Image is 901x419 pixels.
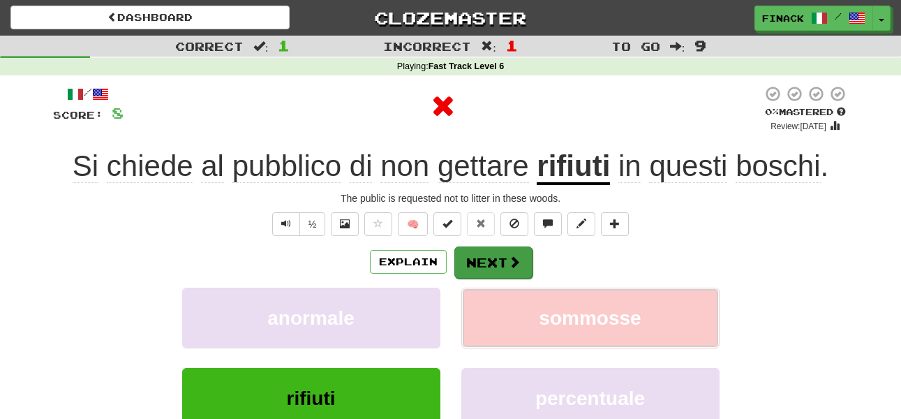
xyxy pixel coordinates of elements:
strong: Fast Track Level 6 [429,61,505,71]
span: sommosse [539,307,641,329]
span: gettare [438,149,529,183]
small: Review: [DATE] [770,122,826,131]
span: Finack [762,12,804,24]
span: Correct [175,39,244,53]
button: Play sentence audio (ctl+space) [272,212,300,236]
button: Discuss sentence (alt+u) [534,212,562,236]
span: 9 [694,37,706,54]
button: Next [454,247,533,279]
a: Finack / [754,6,873,31]
button: ½ [299,212,326,236]
button: 🧠 [398,212,428,236]
span: in [618,149,641,183]
div: / [53,85,124,103]
a: Clozemaster [311,6,590,30]
button: Explain [370,250,447,274]
span: anormale [267,307,355,329]
span: di [350,149,373,183]
span: Incorrect [383,39,471,53]
button: Ignore sentence (alt+i) [500,212,528,236]
button: Favorite sentence (alt+f) [364,212,392,236]
span: 0 % [765,106,779,117]
u: rifiuti [537,149,610,185]
button: anormale [182,288,440,348]
span: 1 [278,37,290,54]
span: al [201,149,224,183]
div: Text-to-speech controls [269,212,326,236]
div: Mastered [762,106,849,119]
span: Score: [53,109,103,121]
span: : [253,41,269,52]
span: pubblico [232,149,341,183]
button: Edit sentence (alt+d) [567,212,595,236]
span: chiede [107,149,193,183]
div: The public is requested not to litter in these woods. [53,191,849,205]
button: sommosse [461,288,720,348]
span: : [670,41,685,52]
span: 1 [506,37,518,54]
span: 8 [112,104,124,122]
span: . [610,149,828,183]
button: Add to collection (alt+a) [601,212,629,236]
span: percentuale [535,388,645,409]
span: To go [611,39,660,53]
span: Si [73,149,98,183]
span: questi [649,149,727,183]
span: rifiuti [287,388,336,409]
span: boschi [736,149,820,183]
span: non [380,149,429,183]
span: / [835,11,842,21]
button: Set this sentence to 100% Mastered (alt+m) [433,212,461,236]
button: Reset to 0% Mastered (alt+r) [467,212,495,236]
a: Dashboard [10,6,290,29]
button: Show image (alt+x) [331,212,359,236]
span: : [481,41,496,52]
